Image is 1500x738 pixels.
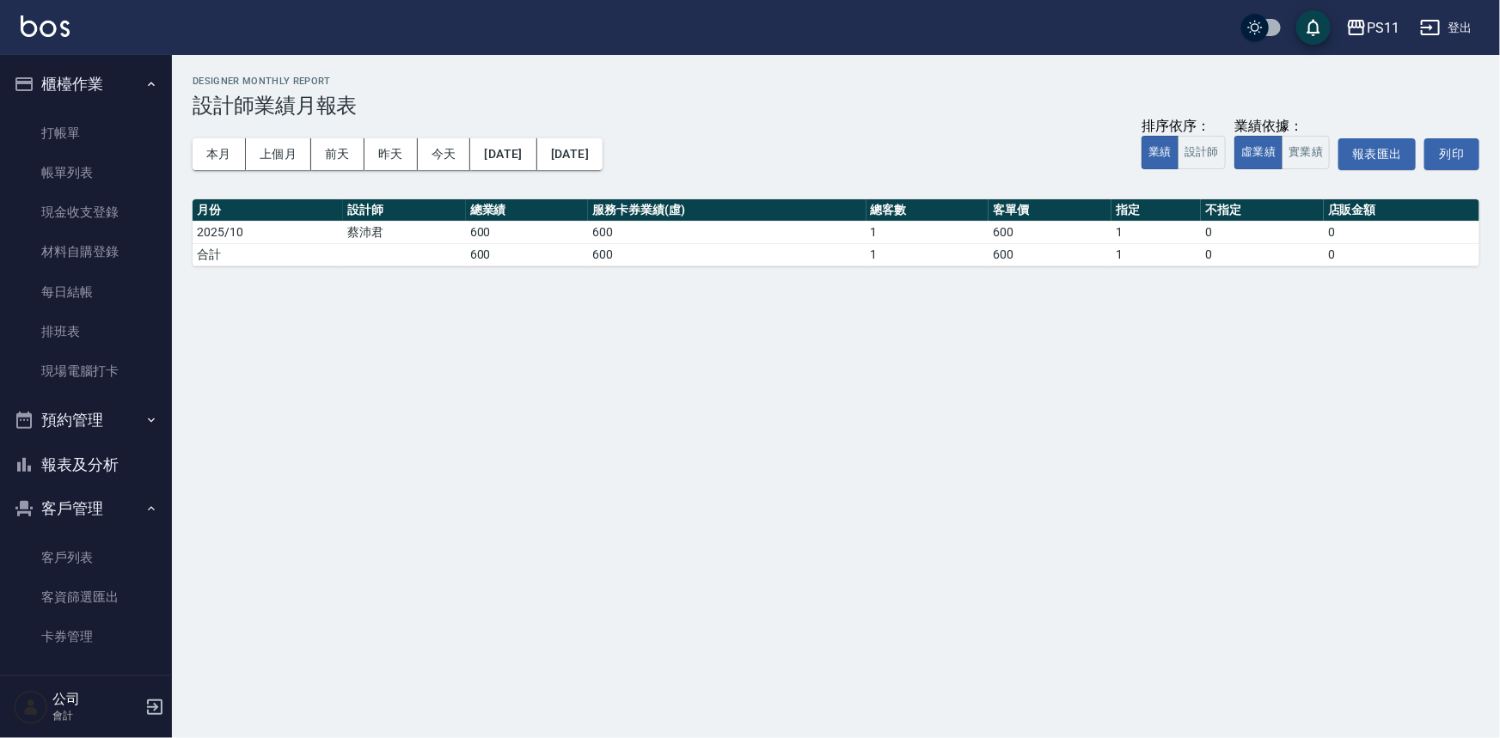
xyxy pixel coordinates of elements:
[7,312,165,351] a: 排班表
[1111,221,1201,243] td: 1
[14,690,48,724] img: Person
[1338,138,1416,170] button: 報表匯出
[1282,136,1330,169] button: 實業績
[364,138,418,170] button: 昨天
[7,398,165,442] button: 預約管理
[1413,12,1479,44] button: 登出
[989,221,1111,243] td: 600
[866,199,989,222] th: 總客數
[1367,17,1399,39] div: PS11
[193,243,343,265] td: 合計
[1234,118,1330,136] div: 業績依據：
[1201,199,1324,222] th: 不指定
[193,199,1479,266] table: a dense table
[1142,136,1179,169] button: 業績
[52,691,140,708] h5: 公司
[1111,199,1201,222] th: 指定
[7,617,165,656] a: 卡券管理
[1339,10,1406,46] button: PS11
[1201,221,1324,243] td: 0
[989,243,1111,265] td: 600
[466,243,589,265] td: 600
[7,192,165,232] a: 現金收支登錄
[343,221,466,243] td: 蔡沛君
[588,199,866,222] th: 服務卡券業績(虛)
[7,113,165,153] a: 打帳單
[21,15,70,37] img: Logo
[466,199,589,222] th: 總業績
[1111,243,1201,265] td: 1
[1142,118,1226,136] div: 排序依序：
[343,199,466,222] th: 設計師
[7,232,165,271] a: 材料自購登錄
[1234,136,1283,169] button: 虛業績
[7,486,165,531] button: 客戶管理
[466,221,589,243] td: 600
[52,708,140,723] p: 會計
[1296,10,1331,45] button: save
[1324,243,1479,265] td: 0
[7,62,165,107] button: 櫃檯作業
[193,76,1479,87] h2: Designer Monthly Report
[588,243,866,265] td: 600
[7,442,165,487] button: 報表及分析
[1324,199,1479,222] th: 店販金額
[7,538,165,577] a: 客戶列表
[1178,136,1226,169] button: 設計師
[7,272,165,312] a: 每日結帳
[7,153,165,192] a: 帳單列表
[246,138,311,170] button: 上個月
[311,138,364,170] button: 前天
[866,221,989,243] td: 1
[866,243,989,265] td: 1
[1324,221,1479,243] td: 0
[7,664,165,709] button: 行銷工具
[193,221,343,243] td: 2025/10
[193,94,1479,118] h3: 設計師業績月報表
[418,138,471,170] button: 今天
[7,351,165,391] a: 現場電腦打卡
[588,221,866,243] td: 600
[1201,243,1324,265] td: 0
[1424,138,1479,170] button: 列印
[193,199,343,222] th: 月份
[7,577,165,617] a: 客資篩選匯出
[193,138,246,170] button: 本月
[537,138,603,170] button: [DATE]
[470,138,536,170] button: [DATE]
[989,199,1111,222] th: 客單價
